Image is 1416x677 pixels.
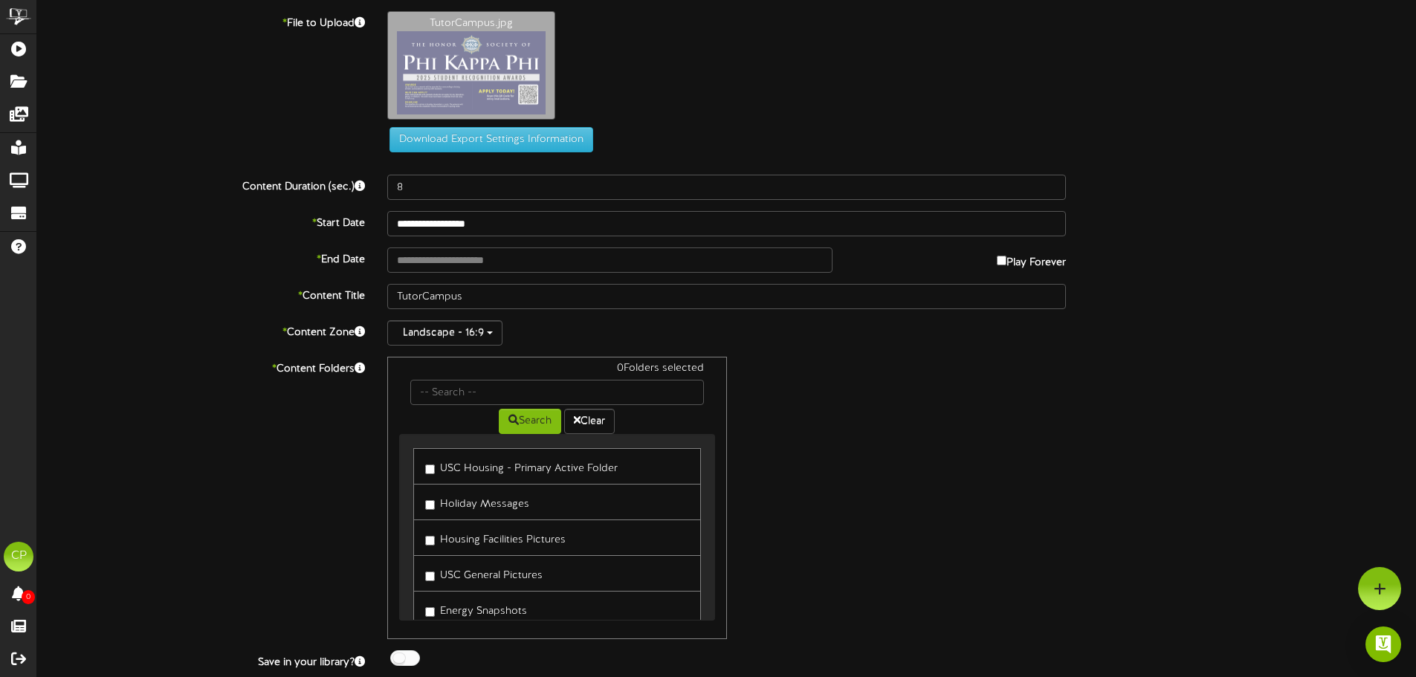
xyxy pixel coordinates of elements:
[564,409,615,434] button: Clear
[26,175,376,195] label: Content Duration (sec.)
[425,492,529,512] label: Holiday Messages
[26,650,376,670] label: Save in your library?
[425,571,435,581] input: USC General Pictures
[382,135,593,146] a: Download Export Settings Information
[425,599,527,619] label: Energy Snapshots
[425,536,435,545] input: Housing Facilities Pictures
[399,361,714,380] div: 0 Folders selected
[425,464,435,474] input: USC Housing - Primary Active Folder
[499,409,561,434] button: Search
[425,563,543,583] label: USC General Pictures
[389,127,593,152] button: Download Export Settings Information
[387,320,502,346] button: Landscape - 16:9
[997,247,1066,271] label: Play Forever
[425,528,566,548] label: Housing Facilities Pictures
[425,607,435,617] input: Energy Snapshots
[997,256,1006,265] input: Play Forever
[425,456,618,476] label: USC Housing - Primary Active Folder
[26,247,376,268] label: End Date
[26,11,376,31] label: File to Upload
[26,284,376,304] label: Content Title
[26,320,376,340] label: Content Zone
[410,380,703,405] input: -- Search --
[425,500,435,510] input: Holiday Messages
[26,211,376,231] label: Start Date
[26,357,376,377] label: Content Folders
[4,542,33,571] div: CP
[387,284,1066,309] input: Title of this Content
[22,590,35,604] span: 0
[1365,626,1401,662] div: Open Intercom Messenger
